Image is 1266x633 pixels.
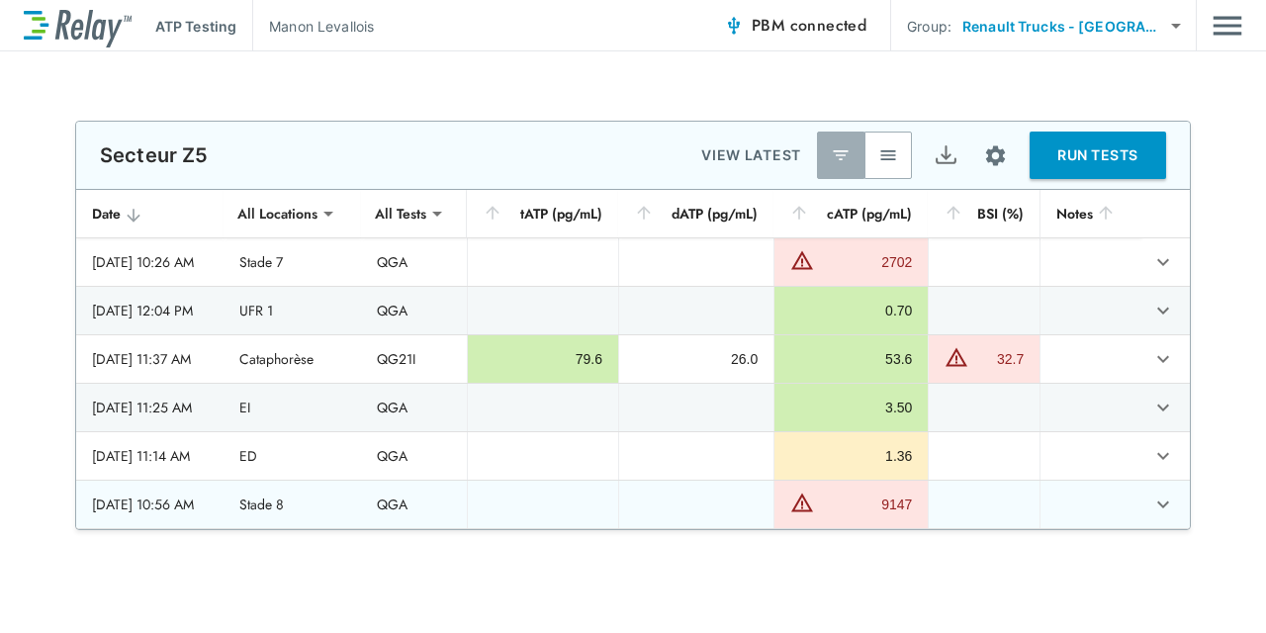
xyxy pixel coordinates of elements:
table: sticky table [76,190,1190,529]
p: VIEW LATEST [701,143,801,167]
button: expand row [1146,439,1180,473]
img: Warning [945,345,968,369]
div: [DATE] 11:25 AM [92,398,208,417]
button: Site setup [969,130,1022,182]
img: View All [878,145,898,165]
div: cATP (pg/mL) [789,202,912,226]
button: PBM connected [716,6,874,45]
button: Main menu [1213,7,1242,45]
td: QGA [361,481,467,528]
td: QG21I [361,335,467,383]
span: PBM [752,12,866,40]
img: Export Icon [934,143,958,168]
div: 3.50 [790,398,912,417]
button: expand row [1146,488,1180,521]
img: Settings Icon [983,143,1008,168]
div: 53.6 [790,349,912,369]
button: expand row [1146,342,1180,376]
img: Warning [790,491,814,514]
img: LuminUltra Relay [24,5,132,47]
div: 1.36 [790,446,912,466]
button: expand row [1146,245,1180,279]
td: QGA [361,384,467,431]
div: All Locations [224,194,331,233]
p: Manon Levallois [269,16,374,37]
img: Warning [790,248,814,272]
div: dATP (pg/mL) [634,202,758,226]
div: Notes [1056,202,1126,226]
button: RUN TESTS [1030,132,1166,179]
img: Drawer Icon [1213,7,1242,45]
td: Cataphorèse [224,335,360,383]
div: [DATE] 10:26 AM [92,252,208,272]
div: 0.70 [790,301,912,320]
button: Export [922,132,969,179]
td: UFR 1 [224,287,360,334]
div: All Tests [361,194,440,233]
span: connected [790,14,867,37]
td: Stade 8 [224,481,360,528]
td: ED [224,432,360,480]
th: Date [76,190,224,238]
p: Group: [907,16,951,37]
div: 79.6 [484,349,602,369]
td: QGA [361,287,467,334]
div: 2702 [819,252,912,272]
div: [DATE] 12:04 PM [92,301,208,320]
button: expand row [1146,391,1180,424]
div: [DATE] 10:56 AM [92,495,208,514]
div: 9147 [819,495,912,514]
div: 26.0 [635,349,758,369]
p: Secteur Z5 [100,143,209,167]
img: Latest [831,145,851,165]
div: [DATE] 11:37 AM [92,349,208,369]
p: ATP Testing [155,16,236,37]
div: tATP (pg/mL) [483,202,602,226]
div: [DATE] 11:14 AM [92,446,208,466]
td: QGA [361,238,467,286]
img: Connected Icon [724,16,744,36]
td: EI [224,384,360,431]
td: Stade 7 [224,238,360,286]
iframe: Resource center [1064,574,1246,618]
td: QGA [361,432,467,480]
div: BSI (%) [944,202,1024,226]
button: expand row [1146,294,1180,327]
div: 32.7 [973,349,1024,369]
